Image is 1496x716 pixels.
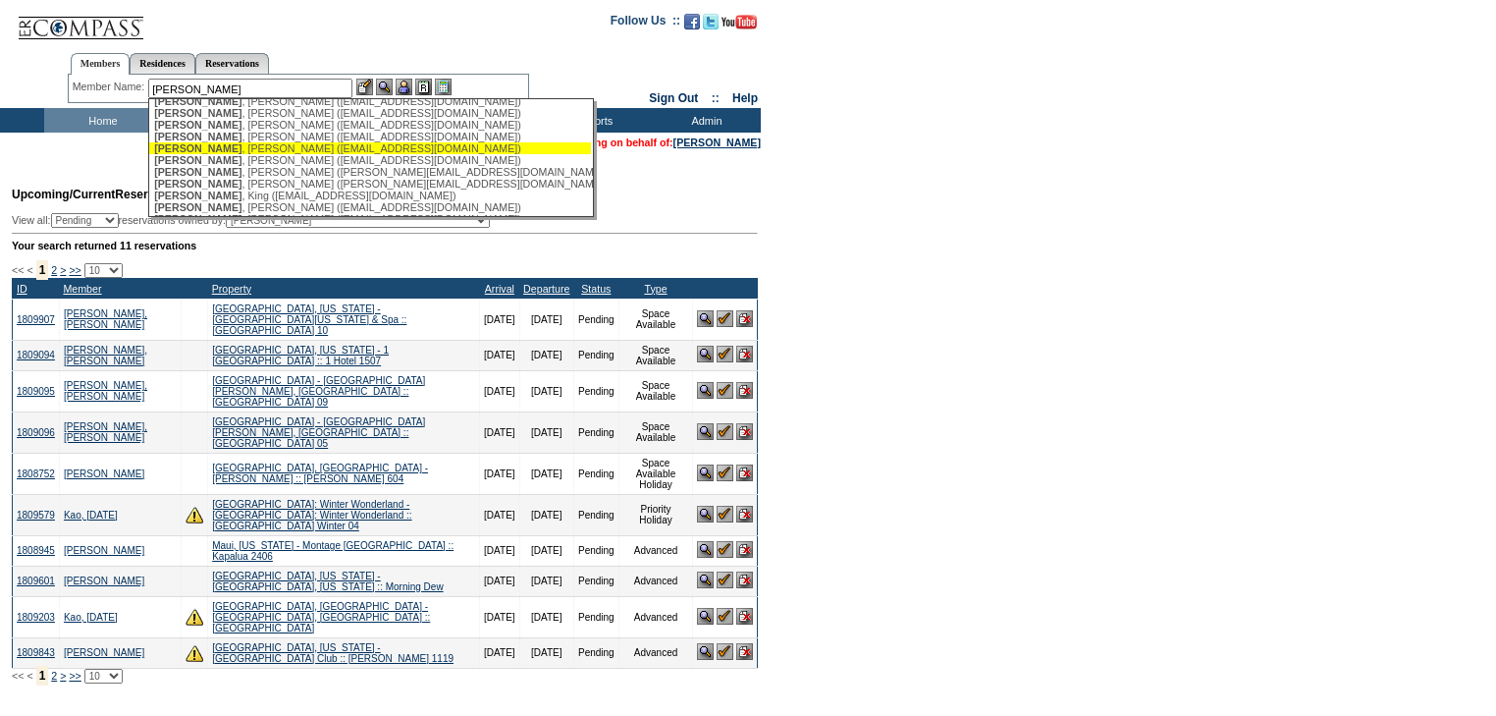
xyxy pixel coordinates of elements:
[154,131,586,142] div: , [PERSON_NAME] ([EMAIL_ADDRESS][DOMAIN_NAME])
[480,596,519,637] td: [DATE]
[618,596,693,637] td: Advanced
[573,299,618,340] td: Pending
[12,188,189,201] span: Reservations
[573,566,618,596] td: Pending
[485,283,514,295] a: Arrival
[69,264,80,276] a: >>
[212,463,428,484] a: [GEOGRAPHIC_DATA], [GEOGRAPHIC_DATA] - [PERSON_NAME] :: [PERSON_NAME] 604
[618,494,693,535] td: Priority Holiday
[154,190,586,201] div: , King ([EMAIL_ADDRESS][DOMAIN_NAME])
[212,283,251,295] a: Property
[721,20,757,31] a: Subscribe to our YouTube Channel
[697,643,714,660] img: View Reservation
[154,95,586,107] div: , [PERSON_NAME] ([EMAIL_ADDRESS][DOMAIN_NAME])
[36,666,49,686] span: 1
[64,647,144,658] a: [PERSON_NAME]
[154,201,241,213] span: [PERSON_NAME]
[736,541,753,558] img: Cancel Reservation
[415,79,432,95] img: Reservations
[717,465,733,481] img: Confirm Reservation
[519,637,573,668] td: [DATE]
[154,190,241,201] span: [PERSON_NAME]
[519,299,573,340] td: [DATE]
[573,340,618,370] td: Pending
[519,340,573,370] td: [DATE]
[17,427,55,438] a: 1809096
[64,612,118,623] a: Kao, [DATE]
[717,608,733,625] img: Confirm Reservation
[64,308,147,330] a: [PERSON_NAME], [PERSON_NAME]
[51,670,57,682] a: 2
[17,612,55,623] a: 1809203
[573,494,618,535] td: Pending
[536,137,761,148] span: You are acting on behalf of:
[12,240,758,251] div: Your search returned 11 reservations
[480,637,519,668] td: [DATE]
[212,499,411,531] a: [GEOGRAPHIC_DATA]: Winter Wonderland - [GEOGRAPHIC_DATA]: Winter Wonderland :: [GEOGRAPHIC_DATA] ...
[212,416,425,449] a: [GEOGRAPHIC_DATA] - [GEOGRAPHIC_DATA][PERSON_NAME], [GEOGRAPHIC_DATA] :: [GEOGRAPHIC_DATA] 05
[435,79,452,95] img: b_calculator.gif
[519,535,573,566] td: [DATE]
[736,643,753,660] img: Cancel Reservation
[154,107,586,119] div: , [PERSON_NAME] ([EMAIL_ADDRESS][DOMAIN_NAME])
[212,303,406,336] a: [GEOGRAPHIC_DATA], [US_STATE] - [GEOGRAPHIC_DATA][US_STATE] & Spa :: [GEOGRAPHIC_DATA] 10
[523,283,569,295] a: Departure
[154,178,241,190] span: [PERSON_NAME]
[736,346,753,362] img: Cancel Reservation
[519,596,573,637] td: [DATE]
[573,637,618,668] td: Pending
[611,12,680,35] td: Follow Us ::
[684,20,700,31] a: Become our fan on Facebook
[649,91,698,105] a: Sign Out
[618,412,693,453] td: Space Available
[12,213,499,228] div: View all: reservations owned by:
[212,601,430,633] a: [GEOGRAPHIC_DATA], [GEOGRAPHIC_DATA] - [GEOGRAPHIC_DATA], [GEOGRAPHIC_DATA] :: [GEOGRAPHIC_DATA]
[17,576,55,586] a: 1809601
[63,283,101,295] a: Member
[154,119,241,131] span: [PERSON_NAME]
[519,412,573,453] td: [DATE]
[618,299,693,340] td: Space Available
[519,494,573,535] td: [DATE]
[736,572,753,588] img: Cancel Reservation
[697,346,714,362] img: View Reservation
[154,201,586,213] div: , [PERSON_NAME] ([EMAIL_ADDRESS][DOMAIN_NAME])
[212,571,443,592] a: [GEOGRAPHIC_DATA], [US_STATE] - [GEOGRAPHIC_DATA], [US_STATE] :: Morning Dew
[519,453,573,494] td: [DATE]
[17,510,55,521] a: 1809579
[618,637,693,668] td: Advanced
[697,382,714,399] img: View Reservation
[618,566,693,596] td: Advanced
[618,453,693,494] td: Space Available Holiday
[480,299,519,340] td: [DATE]
[154,142,586,154] div: , [PERSON_NAME] ([EMAIL_ADDRESS][DOMAIN_NAME])
[736,310,753,327] img: Cancel Reservation
[573,535,618,566] td: Pending
[154,166,586,178] div: , [PERSON_NAME] ([PERSON_NAME][EMAIL_ADDRESS][DOMAIN_NAME])
[154,119,586,131] div: , [PERSON_NAME] ([EMAIL_ADDRESS][DOMAIN_NAME])
[480,566,519,596] td: [DATE]
[648,108,761,133] td: Admin
[27,264,32,276] span: <
[212,345,389,366] a: [GEOGRAPHIC_DATA], [US_STATE] - 1 [GEOGRAPHIC_DATA] :: 1 Hotel 1507
[573,370,618,412] td: Pending
[73,79,148,95] div: Member Name:
[130,53,195,74] a: Residences
[573,453,618,494] td: Pending
[697,541,714,558] img: View Reservation
[736,608,753,625] img: Cancel Reservation
[186,506,203,523] img: There are insufficient days and/or tokens to cover this reservation
[212,642,454,664] a: [GEOGRAPHIC_DATA], [US_STATE] - [GEOGRAPHIC_DATA] Club :: [PERSON_NAME] 1119
[154,154,586,166] div: , [PERSON_NAME] ([EMAIL_ADDRESS][DOMAIN_NAME])
[697,465,714,481] img: View Reservation
[154,166,241,178] span: [PERSON_NAME]
[480,412,519,453] td: [DATE]
[732,91,758,105] a: Help
[717,310,733,327] img: Confirm Reservation
[717,423,733,440] img: Confirm Reservation
[64,421,147,443] a: [PERSON_NAME], [PERSON_NAME]
[376,79,393,95] img: View
[60,264,66,276] a: >
[712,91,720,105] span: ::
[186,608,203,626] img: There are insufficient days and/or tokens to cover this reservation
